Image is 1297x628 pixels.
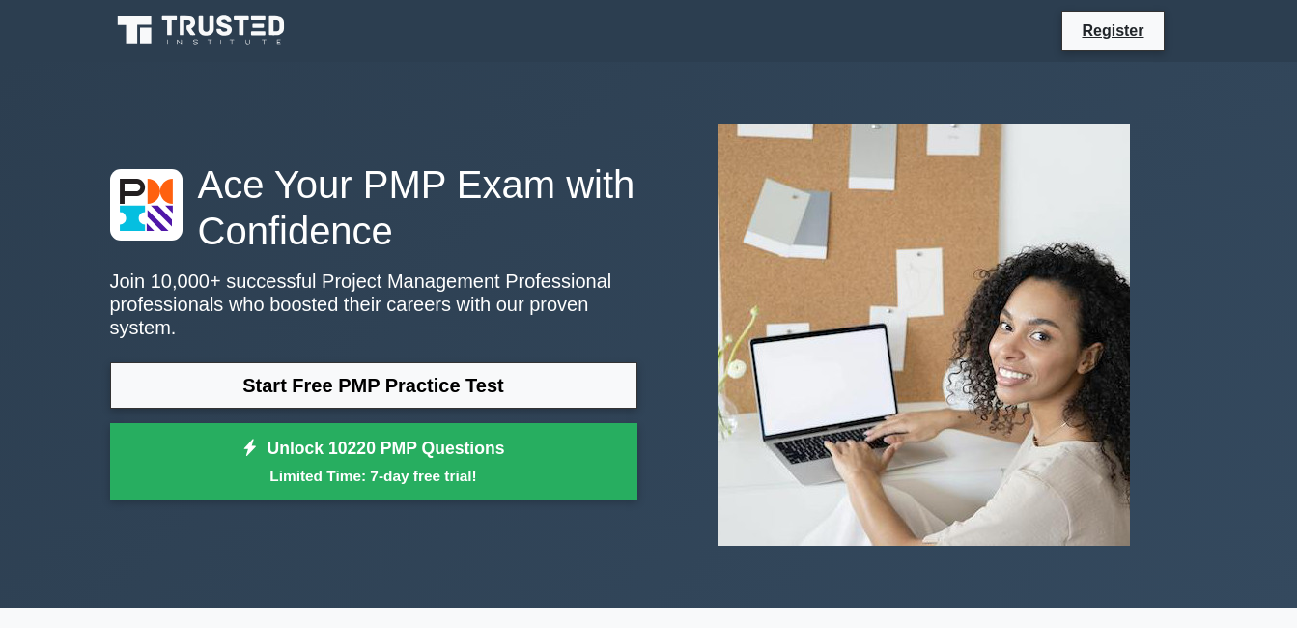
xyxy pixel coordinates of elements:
[110,362,637,409] a: Start Free PMP Practice Test
[134,465,613,487] small: Limited Time: 7-day free trial!
[1070,18,1155,43] a: Register
[110,161,637,254] h1: Ace Your PMP Exam with Confidence
[110,270,637,339] p: Join 10,000+ successful Project Management Professional professionals who boosted their careers w...
[110,423,637,500] a: Unlock 10220 PMP QuestionsLimited Time: 7-day free trial!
